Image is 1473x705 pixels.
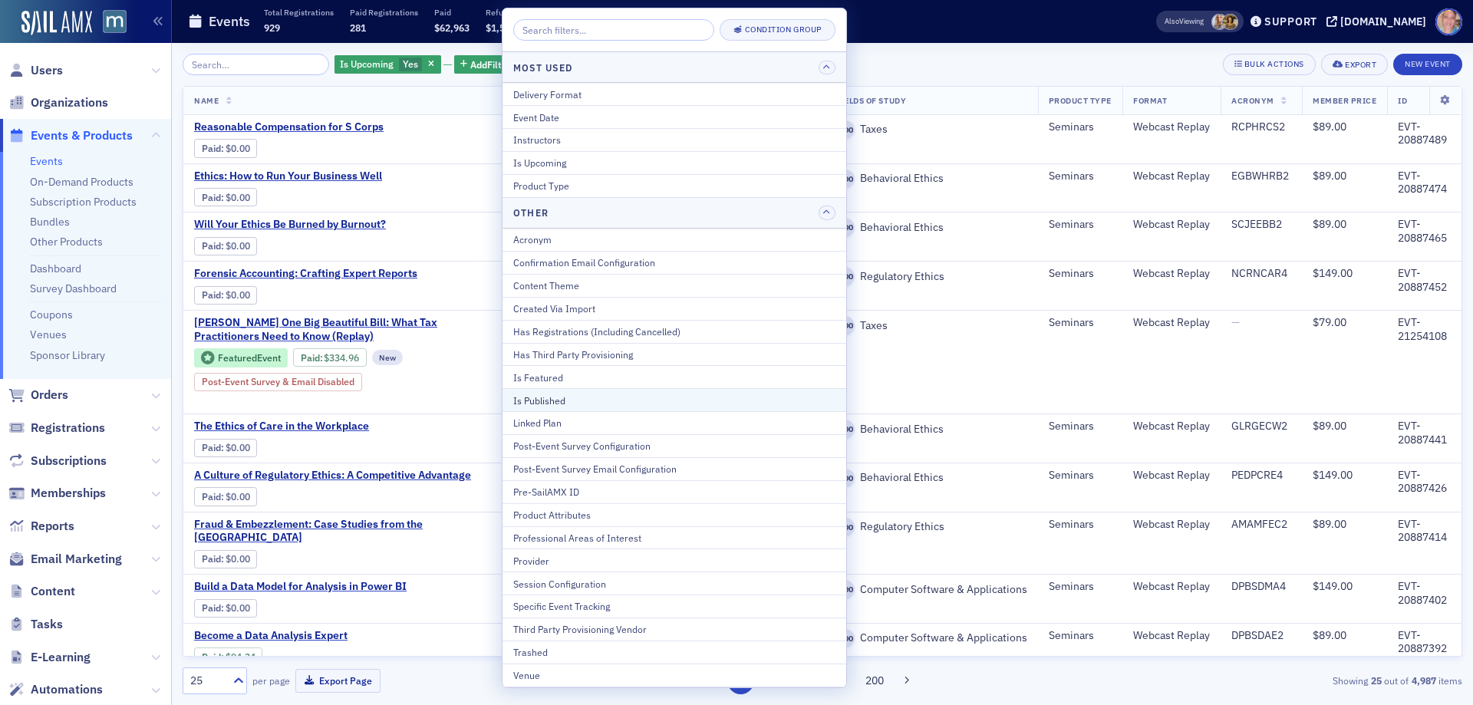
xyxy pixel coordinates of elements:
[1133,420,1210,433] div: Webcast Replay
[226,442,250,453] span: $0.00
[1313,95,1376,106] span: Member Price
[1231,218,1291,232] div: SCJEEBB2
[1049,120,1112,134] div: Seminars
[194,237,257,255] div: Paid: 0 - $0
[1165,16,1179,26] div: Also
[350,7,418,18] p: Paid Registrations
[835,95,906,106] span: Fields Of Study
[194,629,452,643] span: Become a Data Analysis Expert
[202,240,221,252] a: Paid
[1244,60,1304,68] div: Bulk Actions
[218,354,281,362] div: Featured Event
[1049,267,1112,281] div: Seminars
[513,179,835,193] div: Product Type
[194,267,452,281] span: Forensic Accounting: Crafting Expert Reports
[194,348,288,367] div: Featured Event
[513,232,835,246] div: Acronym
[8,616,63,633] a: Tasks
[31,485,106,502] span: Memberships
[30,175,133,189] a: On-Demand Products
[31,420,105,437] span: Registrations
[513,531,835,545] div: Professional Areas of Interest
[1313,169,1346,183] span: $89.00
[202,553,226,565] span: :
[1133,316,1210,330] div: Webcast Replay
[1222,14,1238,30] span: Laura Swann
[720,19,835,41] button: Condition Group
[30,235,103,249] a: Other Products
[1398,580,1451,607] div: EVT-20887402
[8,518,74,535] a: Reports
[513,133,835,147] div: Instructors
[31,127,133,144] span: Events & Products
[194,316,491,343] a: [PERSON_NAME] One Big Beautiful Bill: What Tax Practitioners Need to Know (Replay)
[8,94,108,111] a: Organizations
[1398,518,1451,545] div: EVT-20887414
[194,120,452,134] span: Reasonable Compensation for S Corps
[454,55,517,74] button: AddFilter
[503,411,846,434] button: Linked Plan
[264,21,280,34] span: 929
[513,110,835,124] div: Event Date
[513,485,835,499] div: Pre-SailAMX ID
[503,151,846,174] button: Is Upcoming
[202,240,226,252] span: :
[31,62,63,79] span: Users
[855,270,944,284] span: Regulatory Ethics
[8,485,106,502] a: Memberships
[513,668,835,682] div: Venue
[31,649,91,666] span: E-Learning
[194,170,452,183] a: Ethics: How to Run Your Business Well
[403,58,418,70] span: Yes
[503,641,846,664] button: Trashed
[31,518,74,535] span: Reports
[1133,267,1210,281] div: Webcast Replay
[8,127,133,144] a: Events & Products
[1398,95,1407,106] span: ID
[503,174,846,197] button: Product Type
[1231,580,1291,594] div: DPBSDMA4
[1340,15,1426,28] div: [DOMAIN_NAME]
[1398,316,1451,343] div: EVT-21254108
[503,297,846,320] button: Created Via Import
[194,188,257,206] div: Paid: 0 - $0
[1393,54,1462,75] button: New Event
[202,602,221,614] a: Paid
[513,301,835,315] div: Created Via Import
[745,25,822,34] div: Condition Group
[1049,469,1112,483] div: Seminars
[1133,170,1210,183] div: Webcast Replay
[194,286,257,305] div: Paid: 0 - $0
[470,58,511,71] span: Add Filter
[1049,95,1112,106] span: Product Type
[513,371,835,384] div: Is Featured
[350,21,366,34] span: 281
[1398,469,1451,496] div: EVT-20887426
[293,348,367,367] div: Paid: 4 - $33496
[30,215,70,229] a: Bundles
[194,139,257,157] div: Paid: 0 - $0
[301,352,325,364] span: :
[503,128,846,151] button: Instructors
[503,572,846,595] button: Session Configuration
[202,192,226,203] span: :
[1231,95,1274,106] span: Acronym
[194,218,452,232] a: Will Your Ethics Be Burned by Burnout?
[1313,266,1353,280] span: $149.00
[194,550,257,568] div: Paid: 0 - $0
[855,631,1027,645] span: Computer Software & Applications
[194,420,452,433] a: The Ethics of Care in the Workplace
[503,365,846,388] button: Is Featured
[194,469,471,483] a: A Culture of Regulatory Ethics: A Competitive Advantage
[513,348,835,361] div: Has Third Party Provisioning
[503,549,846,572] button: Provider
[1133,218,1210,232] div: Webcast Replay
[31,616,63,633] span: Tasks
[1165,16,1204,27] span: Viewing
[194,316,491,343] span: Don Farmer’s One Big Beautiful Bill: What Tax Practitioners Need to Know (Replay)
[8,387,68,404] a: Orders
[194,518,491,545] a: Fraud & Embezzlement: Case Studies from the [GEOGRAPHIC_DATA]
[183,54,329,75] input: Search…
